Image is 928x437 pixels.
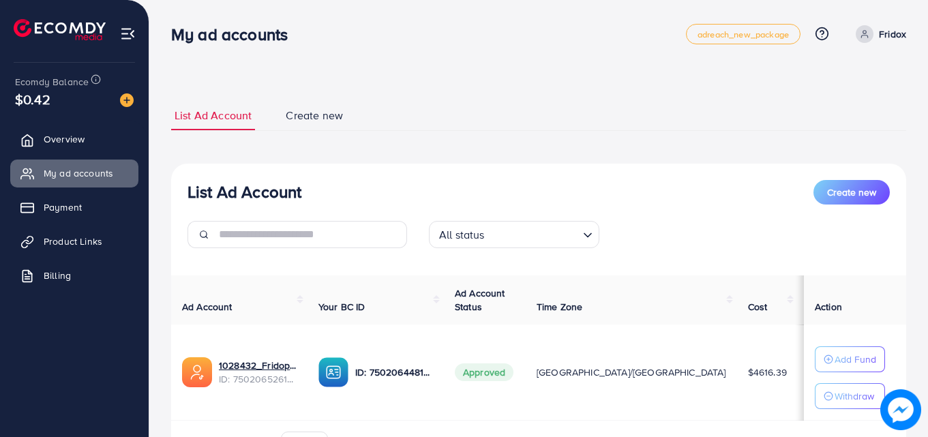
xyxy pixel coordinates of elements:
div: <span class='underline'>1028432_Fridopk_1746710685981</span></br>7502065261961756689 [219,359,297,387]
input: Search for option [489,222,578,245]
a: Fridox [850,25,906,43]
h3: My ad accounts [171,25,299,44]
img: menu [120,26,136,42]
h3: List Ad Account [188,182,301,202]
span: Ecomdy Balance [15,75,89,89]
span: [GEOGRAPHIC_DATA]/[GEOGRAPHIC_DATA] [537,365,726,379]
span: adreach_new_package [698,30,789,39]
span: $4616.39 [748,365,787,379]
img: logo [14,19,106,40]
div: Search for option [429,221,599,248]
span: Action [815,300,842,314]
p: Add Fund [835,351,876,367]
span: List Ad Account [175,108,252,123]
a: 1028432_Fridopk_1746710685981 [219,359,297,372]
span: Ad Account Status [455,286,505,314]
span: Cost [748,300,768,314]
span: Time Zone [537,300,582,314]
span: ID: 7502065261961756689 [219,372,297,386]
button: Add Fund [815,346,885,372]
span: Create new [286,108,343,123]
button: Withdraw [815,383,885,409]
a: adreach_new_package [686,24,800,44]
span: Overview [44,132,85,146]
span: Your BC ID [318,300,365,314]
p: ID: 7502064481338408978 [355,364,433,380]
img: image [880,389,921,430]
img: image [120,93,134,107]
button: Create new [813,180,890,205]
a: Billing [10,262,138,289]
span: All status [436,225,488,245]
span: Ad Account [182,300,233,314]
img: ic-ba-acc.ded83a64.svg [318,357,348,387]
img: ic-ads-acc.e4c84228.svg [182,357,212,387]
span: Approved [455,363,513,381]
span: Billing [44,269,71,282]
span: My ad accounts [44,166,113,180]
span: $0.42 [15,89,50,109]
p: Withdraw [835,388,874,404]
a: Overview [10,125,138,153]
a: Payment [10,194,138,221]
p: Fridox [879,26,906,42]
span: Create new [827,185,876,199]
span: Payment [44,200,82,214]
a: My ad accounts [10,160,138,187]
a: Product Links [10,228,138,255]
span: Product Links [44,235,102,248]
